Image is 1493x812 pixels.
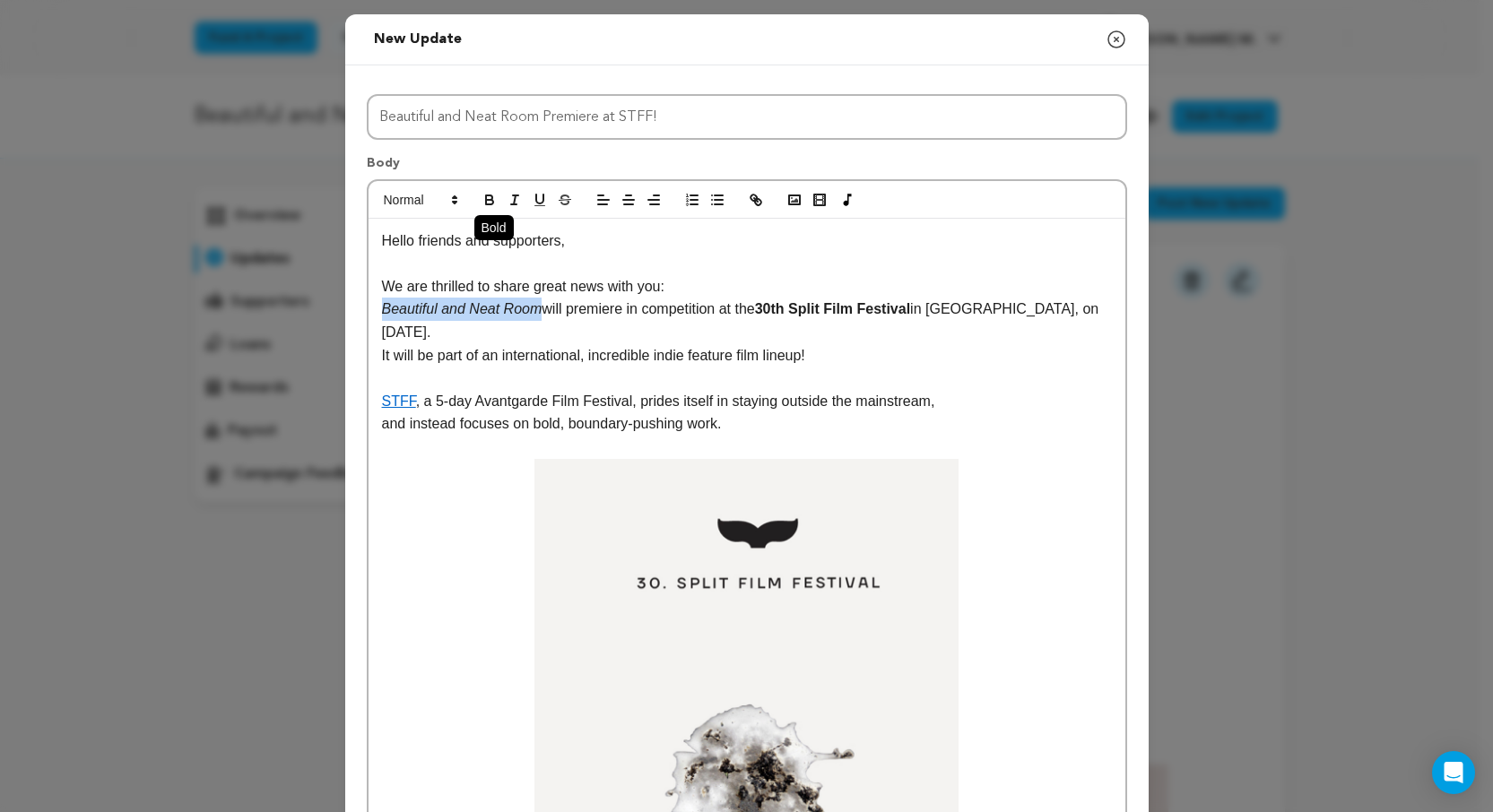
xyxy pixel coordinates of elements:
p: Body [367,154,1127,179]
p: It will be part of an international, incredible indie feature film lineup! [382,344,1112,367]
input: Title [367,94,1127,140]
span: New update [374,32,462,47]
em: Beautiful and Neat Room [382,301,543,316]
p: Hello friends and supporters, [382,229,1112,253]
a: STFF [382,393,416,409]
div: Open Intercom Messenger [1432,751,1475,794]
p: We are thrilled to share great news with you: [382,275,1112,298]
p: , a 5-day Avantgarde Film Festival, prides itself in staying outside the mainstream, [382,390,1112,413]
p: and instead focuses on bold, boundary-pushing work. [382,412,1112,436]
p: will premiere in competition at the in [GEOGRAPHIC_DATA], on [DATE]. [382,298,1112,343]
strong: 30th Split Film Festival [755,301,910,316]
